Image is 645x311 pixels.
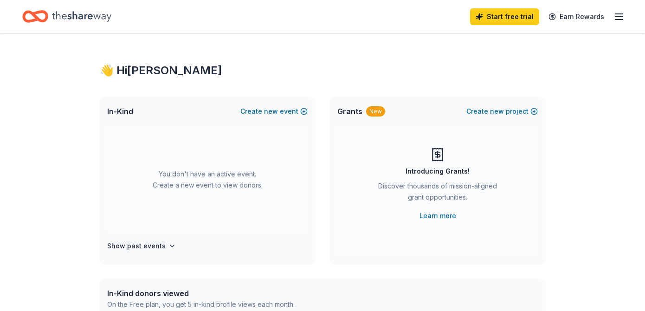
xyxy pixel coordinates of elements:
div: New [366,106,385,117]
div: You don't have an active event. Create a new event to view donors. [107,126,308,233]
div: Discover thousands of mission-aligned grant opportunities. [374,181,501,207]
button: Createnewevent [240,106,308,117]
a: Earn Rewards [543,8,610,25]
button: Createnewproject [466,106,538,117]
span: new [264,106,278,117]
div: Introducing Grants! [406,166,470,177]
span: In-Kind [107,106,133,117]
a: Home [22,6,111,27]
a: Learn more [419,210,456,221]
span: new [490,106,504,117]
div: On the Free plan, you get 5 in-kind profile views each month. [107,299,295,310]
span: Grants [337,106,362,117]
div: 👋 Hi [PERSON_NAME] [100,63,545,78]
a: Start free trial [470,8,539,25]
div: In-Kind donors viewed [107,288,295,299]
button: Show past events [107,240,176,252]
h4: Show past events [107,240,166,252]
